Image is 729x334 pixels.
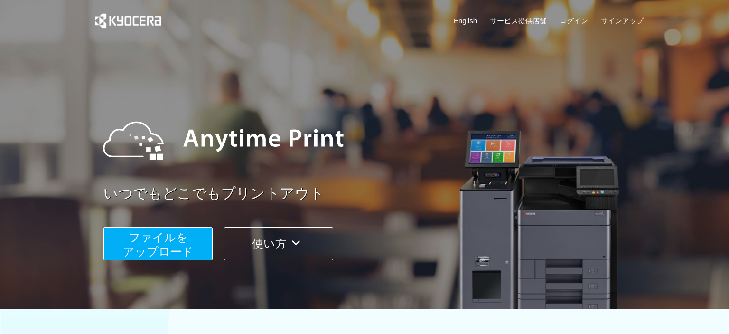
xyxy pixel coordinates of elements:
a: サインアップ [601,16,644,26]
span: ファイルを ​​アップロード [123,231,194,258]
a: いつでもどこでもプリントアウト [103,183,649,204]
a: English [454,16,477,26]
a: サービス提供店舗 [490,16,547,26]
a: ログイン [560,16,588,26]
button: ファイルを​​アップロード [103,227,213,260]
button: 使い方 [224,227,333,260]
